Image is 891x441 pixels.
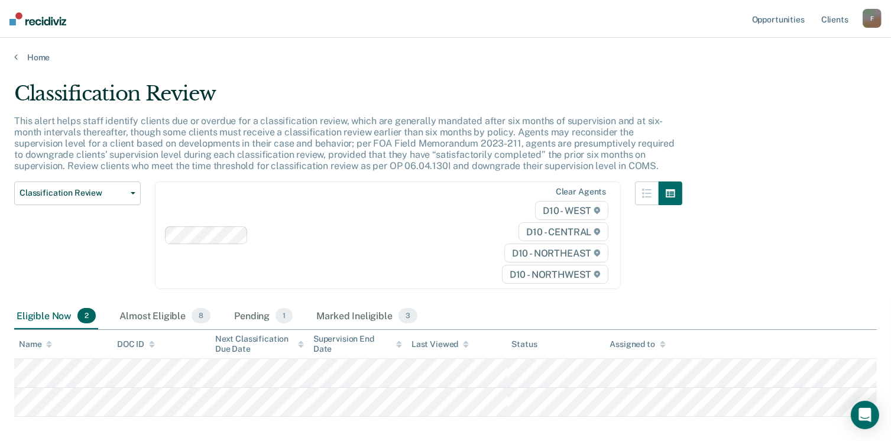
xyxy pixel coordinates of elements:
[14,181,141,205] button: Classification Review
[276,308,293,323] span: 1
[863,9,882,28] button: F
[512,339,537,349] div: Status
[556,187,606,197] div: Clear agents
[9,12,66,25] img: Recidiviz
[215,334,304,354] div: Next Classification Due Date
[412,339,469,349] div: Last Viewed
[398,308,417,323] span: 3
[192,308,210,323] span: 8
[14,303,98,329] div: Eligible Now2
[19,339,52,349] div: Name
[20,188,126,198] span: Classification Review
[519,222,608,241] span: D10 - CENTRAL
[504,244,608,262] span: D10 - NORTHEAST
[232,303,295,329] div: Pending1
[14,82,682,115] div: Classification Review
[610,339,665,349] div: Assigned to
[535,201,608,220] span: D10 - WEST
[117,339,155,349] div: DOC ID
[14,52,877,63] a: Home
[14,115,675,172] p: This alert helps staff identify clients due or overdue for a classification review, which are gen...
[77,308,96,323] span: 2
[314,303,420,329] div: Marked Ineligible3
[502,265,608,284] span: D10 - NORTHWEST
[117,303,213,329] div: Almost Eligible8
[851,401,879,429] div: Open Intercom Messenger
[313,334,402,354] div: Supervision End Date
